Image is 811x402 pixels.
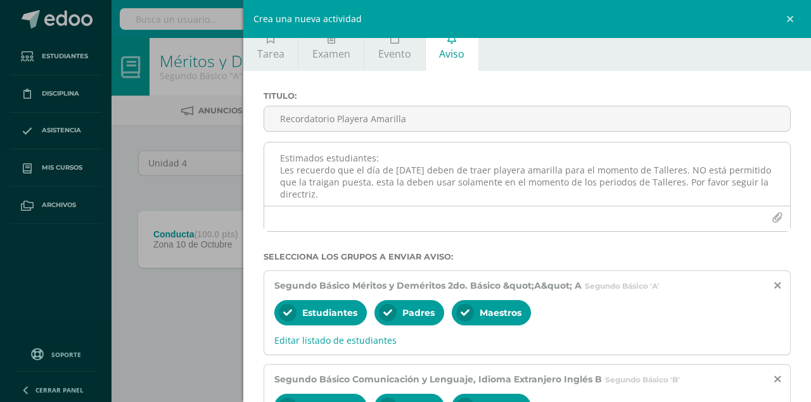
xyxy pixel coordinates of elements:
span: Segundo Básico Comunicación y Lenguaje, Idioma Extranjero Inglés B [274,374,602,385]
span: Estudiantes [302,307,357,318]
span: Segundo Básico 'A' [585,281,660,291]
label: Titulo : [264,91,791,101]
input: Titulo [264,106,790,131]
span: Editar listado de estudiantes [274,334,780,346]
textarea: Estimados estudiantes: Les recuerdo que el día de [DATE] deben de traer playera amarilla para el ... [264,142,790,206]
span: Padres [402,307,435,318]
a: Aviso [426,22,478,71]
span: Segundo Básico Méritos y Deméritos 2do. Básico &quot;A&quot; A [274,280,582,291]
span: Aviso [439,47,464,61]
span: Evento [378,47,411,61]
a: Tarea [243,22,298,71]
span: Tarea [257,47,284,61]
span: Segundo Básico 'B' [605,375,680,384]
span: Examen [312,47,350,61]
span: Maestros [480,307,521,318]
a: Examen [298,22,364,71]
label: Selecciona los grupos a enviar aviso : [264,252,791,261]
a: Evento [364,22,425,71]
